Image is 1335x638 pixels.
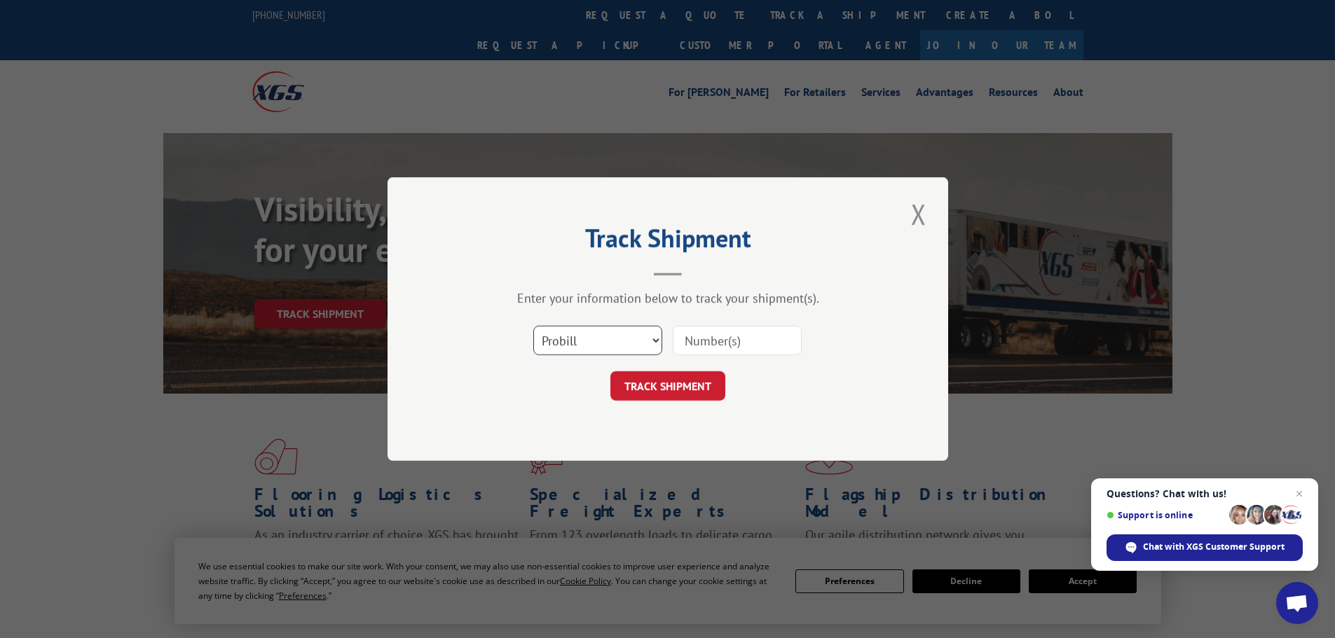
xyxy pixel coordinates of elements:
[673,326,802,355] input: Number(s)
[1143,541,1285,553] span: Chat with XGS Customer Support
[1107,488,1303,499] span: Questions? Chat with us!
[458,228,878,255] h2: Track Shipment
[610,371,725,401] button: TRACK SHIPMENT
[907,195,931,233] button: Close modal
[458,290,878,306] div: Enter your information below to track your shipment(s).
[1107,534,1303,561] span: Chat with XGS Customer Support
[1107,510,1224,520] span: Support is online
[1276,582,1318,624] a: Open chat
